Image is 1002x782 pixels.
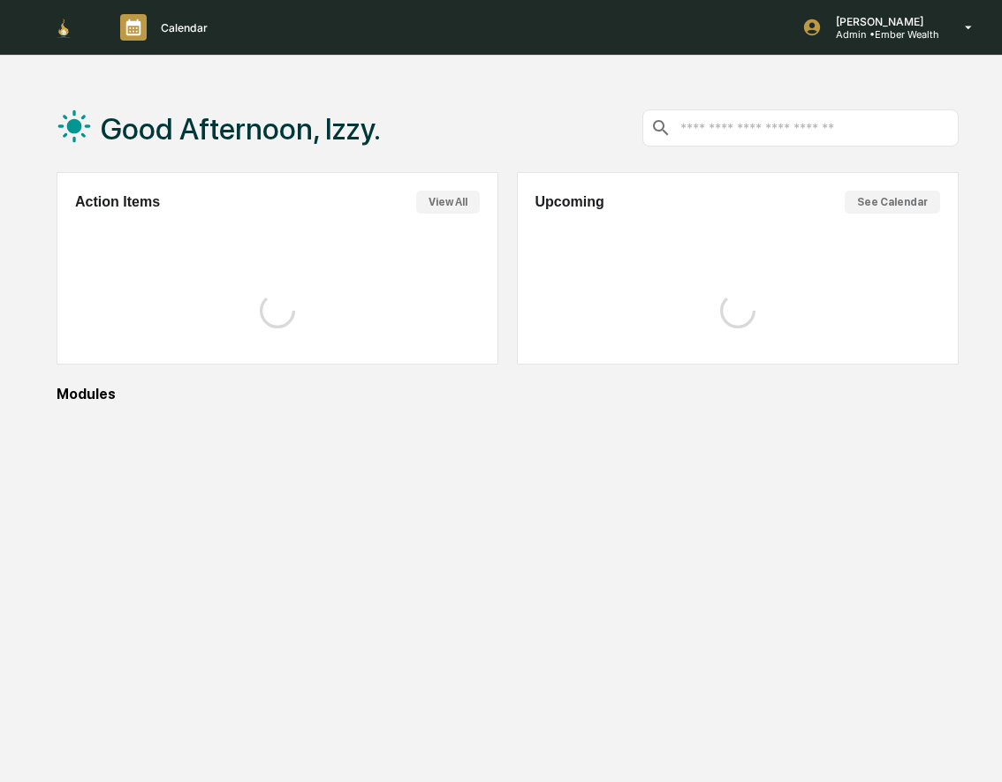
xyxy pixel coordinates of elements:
[535,194,604,210] h2: Upcoming
[822,28,939,41] p: Admin • Ember Wealth
[147,21,216,34] p: Calendar
[57,386,959,402] div: Modules
[822,15,939,28] p: [PERSON_NAME]
[845,191,940,214] button: See Calendar
[416,191,480,214] button: View All
[42,16,85,40] img: logo
[101,111,381,147] h1: Good Afternoon, Izzy.
[75,194,160,210] h2: Action Items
